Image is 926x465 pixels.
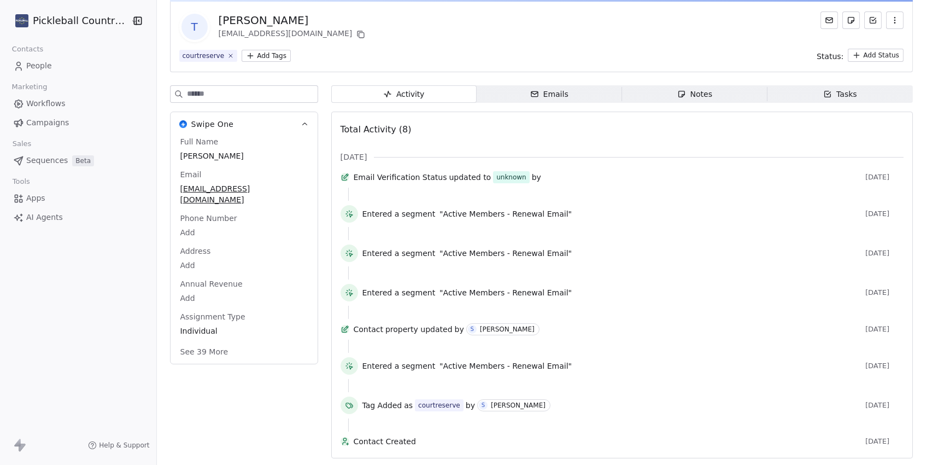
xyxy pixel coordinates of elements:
[9,95,148,113] a: Workflows
[180,150,308,161] span: [PERSON_NAME]
[26,60,52,72] span: People
[471,325,474,334] div: S
[9,208,148,226] a: AI Agents
[455,324,464,335] span: by
[13,11,124,30] button: Pickleball Country Club
[178,246,213,257] span: Address
[9,152,148,170] a: SequencesBeta
[171,112,318,136] button: Swipe OneSwipe One
[482,401,485,410] div: S
[15,14,28,27] img: Pickleball-Country-Club-Logo--bluviol.png
[171,136,318,364] div: Swipe OneSwipe One
[439,248,572,259] span: "Active Members - Renewal Email"
[88,441,149,450] a: Help & Support
[183,51,225,61] div: courtreserve
[439,287,572,298] span: "Active Members - Renewal Email"
[439,361,572,371] span: "Active Members - Renewal Email"
[865,288,904,297] span: [DATE]
[362,248,436,259] span: Entered a segment
[180,183,308,205] span: [EMAIL_ADDRESS][DOMAIN_NAME]
[354,324,383,335] span: Contact
[72,155,94,166] span: Beta
[865,173,904,182] span: [DATE]
[439,208,572,219] span: "Active Members - Renewal Email"
[418,400,460,410] div: courtreserve
[9,114,148,132] a: Campaigns
[179,120,187,128] img: Swipe One
[865,362,904,370] span: [DATE]
[26,155,68,166] span: Sequences
[178,136,221,147] span: Full Name
[362,287,436,298] span: Entered a segment
[178,311,248,322] span: Assignment Type
[496,172,526,183] div: unknown
[677,89,712,100] div: Notes
[404,400,413,411] span: as
[362,400,402,411] span: Tag Added
[449,172,491,183] span: updated to
[180,293,308,304] span: Add
[178,213,239,224] span: Phone Number
[362,361,436,371] span: Entered a segment
[865,249,904,258] span: [DATE]
[865,401,904,410] span: [DATE]
[817,51,843,62] span: Status:
[865,210,904,218] span: [DATE]
[865,325,904,334] span: [DATE]
[9,57,148,75] a: People
[532,172,541,183] span: by
[33,14,128,28] span: Pickleball Country Club
[99,441,149,450] span: Help & Support
[7,79,52,95] span: Marketing
[341,124,412,135] span: Total Activity (8)
[242,50,291,62] button: Add Tags
[480,326,535,333] div: [PERSON_NAME]
[354,172,447,183] span: Email Verification Status
[466,400,475,411] span: by
[26,98,66,109] span: Workflows
[180,326,308,336] span: Individual
[181,14,208,40] span: T
[865,437,904,446] span: [DATE]
[219,28,368,41] div: [EMAIL_ADDRESS][DOMAIN_NAME]
[174,342,235,362] button: See 39 More
[178,169,204,180] span: Email
[362,208,436,219] span: Entered a segment
[385,324,453,335] span: property updated
[9,189,148,207] a: Apps
[26,193,45,204] span: Apps
[354,436,861,447] span: Contact Created
[26,117,69,129] span: Campaigns
[191,119,234,130] span: Swipe One
[8,136,36,152] span: Sales
[180,227,308,238] span: Add
[8,173,34,190] span: Tools
[530,89,569,100] div: Emails
[341,152,367,162] span: [DATE]
[7,41,48,57] span: Contacts
[178,278,245,289] span: Annual Revenue
[491,402,546,409] div: [PERSON_NAME]
[26,212,63,223] span: AI Agents
[848,49,904,62] button: Add Status
[180,260,308,271] span: Add
[823,89,857,100] div: Tasks
[219,13,368,28] div: [PERSON_NAME]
